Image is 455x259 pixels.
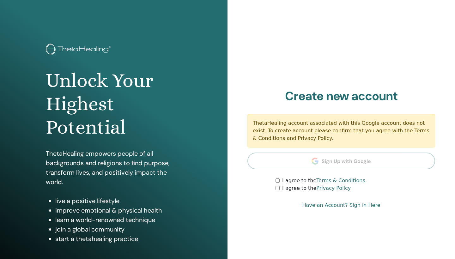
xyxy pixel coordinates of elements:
h2: Create new account [247,89,435,104]
li: learn a world-renowned technique [55,215,182,225]
li: start a thetahealing practice [55,234,182,244]
li: join a global community [55,225,182,234]
li: live a positive lifestyle [55,196,182,206]
a: Have an Account? Sign in Here [302,202,380,209]
h1: Unlock Your Highest Potential [46,69,182,139]
a: Terms & Conditions [316,178,365,184]
label: I agree to the [282,184,351,192]
p: ThetaHealing empowers people of all backgrounds and religions to find purpose, transform lives, a... [46,149,182,187]
li: improve emotional & physical health [55,206,182,215]
label: I agree to the [282,177,365,184]
a: Privacy Policy [316,185,351,191]
div: ThetaHealing account associated with this Google account does not exist. To create account please... [247,114,435,148]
